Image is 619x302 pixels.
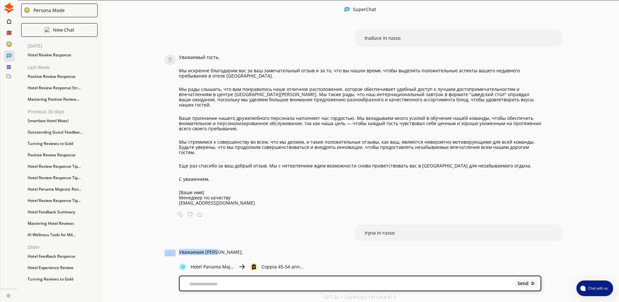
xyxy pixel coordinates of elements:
[179,263,187,271] img: Close
[179,139,542,155] p: Мы стремимся к совершенству во всем, что мы делаем, и такие положительные отзывы, как ваш, являют...
[178,212,183,217] img: Copy
[45,27,50,32] img: Close
[353,7,376,13] div: SuperChat
[24,207,101,217] div: Hotel Feedback Summary
[7,294,10,297] img: Close
[197,212,202,217] img: Save
[165,55,176,65] img: Close
[365,35,400,41] span: traduce in russo
[179,68,542,79] p: Мы искренне благодарим вас за ваш замечательный отзыв и за то, что вы нашли время, чтобы выделить...
[28,245,101,250] p: Older
[24,94,101,104] div: Mastering Positive Review...
[179,190,542,195] p: [Ваше имя]
[179,87,542,108] p: Мы рады слышать, что вам понравилось наше отличное расположение, которое обеспечивает удобный дос...
[179,55,542,60] p: Уважаемый гость,
[24,219,101,228] div: Mastering Hotel Reviews
[179,177,542,182] p: С уважением,
[24,116,101,126] div: Smartbox Hotel Woes!
[24,127,101,137] div: Outstanding Guest Feedbac...
[518,281,529,286] b: Send
[24,230,101,240] div: AI Wellness Tools for Mil...
[1,289,17,300] a: Close
[250,263,258,271] img: Close
[179,116,542,131] p: Ваше признание нашего дружелюбного персонала наполняет нас гордостью. Мы вкладываем много усилий ...
[191,264,234,269] p: Hotel Panama Maj...
[24,7,30,13] img: Close
[188,212,193,217] img: Favorite
[165,250,176,259] img: Close
[24,184,101,194] div: Hotel Panama Majestic Rev...
[365,229,395,237] p: Iryna in russo
[24,72,101,81] div: Positive Review Response
[179,200,542,206] p: [EMAIL_ADDRESS][DOMAIN_NAME]
[24,274,101,284] div: Turning Reviews to Gold
[24,252,101,261] div: Hotel Feedback Response
[24,162,101,171] div: Hotel Review Response Tip...
[24,173,101,183] div: Hotel Review Response Tip...
[4,3,14,13] img: Close
[53,27,74,33] p: New Chat
[179,163,542,168] p: Еще раз спасибо за ваш добрый отзыв. Мы с нетерпением ждем возможности снова приветствовать вас в...
[238,263,246,271] img: Close
[585,286,609,291] span: Chat with us
[262,264,304,269] p: Coppia 45-54 ann...
[24,50,101,60] div: Hotel Review Response
[344,7,350,12] img: Close
[24,139,101,149] div: Turning Reviews to Gold
[31,8,65,13] div: Persona Mode
[576,280,613,296] button: atlas-launcher
[24,150,101,160] div: Positive Review Response
[28,109,101,114] p: Previous 30 days
[28,43,101,49] p: [DATE]
[24,196,101,206] div: Hotel Review Response Tip...
[28,65,101,70] p: Last Week
[24,83,101,93] div: Hotel Review Response Str...
[179,195,542,200] p: Менеджер по качеству
[24,263,101,273] div: Hotel Experience Review
[179,250,541,255] p: Уважаемая [PERSON_NAME],
[324,295,396,300] p: GPT 4o + Supercopy Persona-AI 3
[531,281,535,286] img: Close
